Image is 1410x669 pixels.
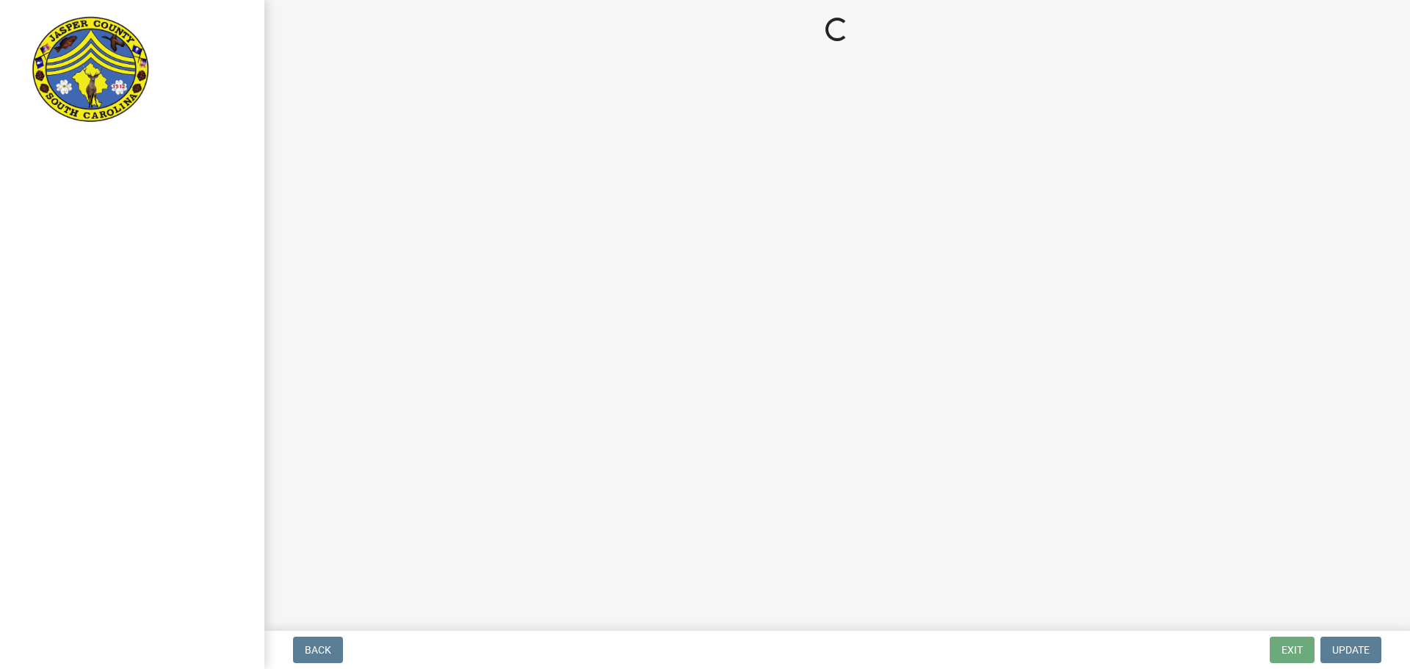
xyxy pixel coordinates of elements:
span: Update [1332,644,1370,656]
button: Exit [1270,637,1315,663]
span: Back [305,644,331,656]
button: Update [1320,637,1381,663]
button: Back [293,637,343,663]
img: Jasper County, South Carolina [29,15,152,126]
